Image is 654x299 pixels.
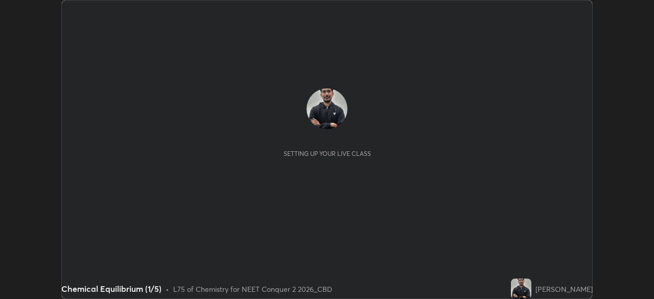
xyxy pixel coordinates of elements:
div: L75 of Chemistry for NEET Conquer 2 2026_CBD [173,284,332,294]
img: 213def5e5dbf4e79a6b4beccebb68028.jpg [307,88,347,129]
div: [PERSON_NAME] [535,284,593,294]
div: • [166,284,169,294]
div: Setting up your live class [284,150,371,157]
img: 213def5e5dbf4e79a6b4beccebb68028.jpg [511,279,531,299]
div: Chemical Equilibrium (1/5) [61,283,161,295]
